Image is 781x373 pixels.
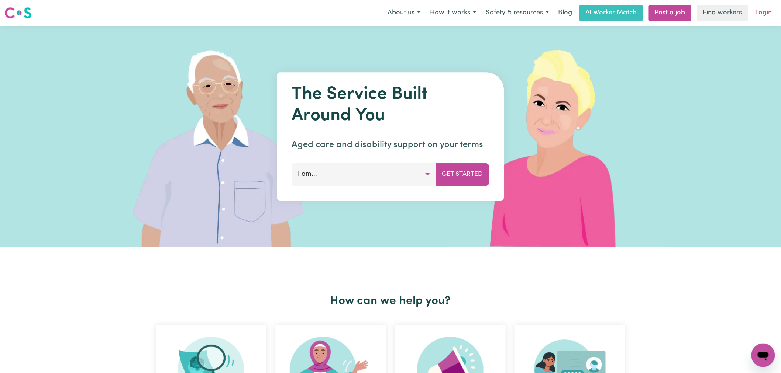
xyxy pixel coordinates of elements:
h1: The Service Built Around You [292,84,489,126]
button: Safety & resources [481,5,554,21]
a: AI Worker Match [579,5,643,21]
button: About us [383,5,425,21]
a: Find workers [697,5,748,21]
p: Aged care and disability support on your terms [292,138,489,151]
iframe: Button to launch messaging window [751,344,775,367]
button: I am... [292,163,436,185]
h2: How can we help you? [151,294,630,308]
a: Login [751,5,777,21]
a: Careseekers logo [4,4,32,21]
a: Blog [554,5,577,21]
button: Get Started [436,163,489,185]
a: Post a job [649,5,691,21]
button: How it works [425,5,481,21]
img: Careseekers logo [4,6,32,20]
